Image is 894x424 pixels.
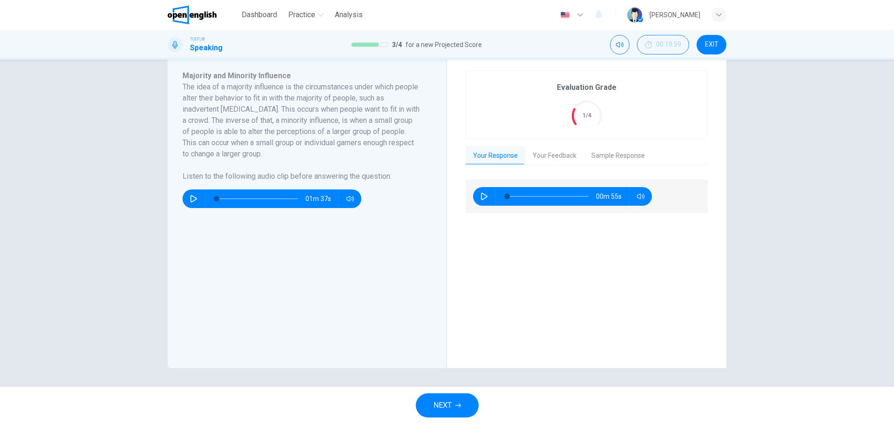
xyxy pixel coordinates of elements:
text: 1/4 [582,112,591,119]
button: Your Response [466,146,525,166]
h6: The idea of a majority influence is the circumstances under which people alter their behavior to ... [183,81,420,160]
button: EXIT [697,35,726,54]
h6: Listen to the following audio clip before answering the question : [183,171,420,182]
span: EXIT [705,41,718,48]
button: Your Feedback [525,146,584,166]
span: 00:19:59 [656,41,681,48]
img: OpenEnglish logo [168,6,217,24]
div: Mute [610,35,630,54]
div: basic tabs example [466,146,708,166]
button: Analysis [331,7,366,23]
button: Practice [284,7,327,23]
img: Profile picture [627,7,642,22]
span: 3 / 4 [392,39,402,50]
span: 01m 37s [305,189,339,208]
span: NEXT [433,399,452,412]
span: Practice [288,9,315,20]
a: OpenEnglish logo [168,6,238,24]
span: for a new Projected Score [406,39,482,50]
button: Sample Response [584,146,652,166]
img: en [559,12,571,19]
span: 00m 55s [596,187,629,206]
span: Dashboard [242,9,277,20]
span: TOEFL® [190,36,205,42]
h6: Evaluation Grade [557,82,616,93]
h1: Speaking [190,42,223,54]
div: Hide [637,35,689,54]
span: Analysis [335,9,363,20]
button: 00:19:59 [637,35,689,54]
div: [PERSON_NAME] [650,9,700,20]
button: Dashboard [238,7,281,23]
span: Majority and Minority Influence [183,71,291,80]
button: NEXT [416,393,479,417]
